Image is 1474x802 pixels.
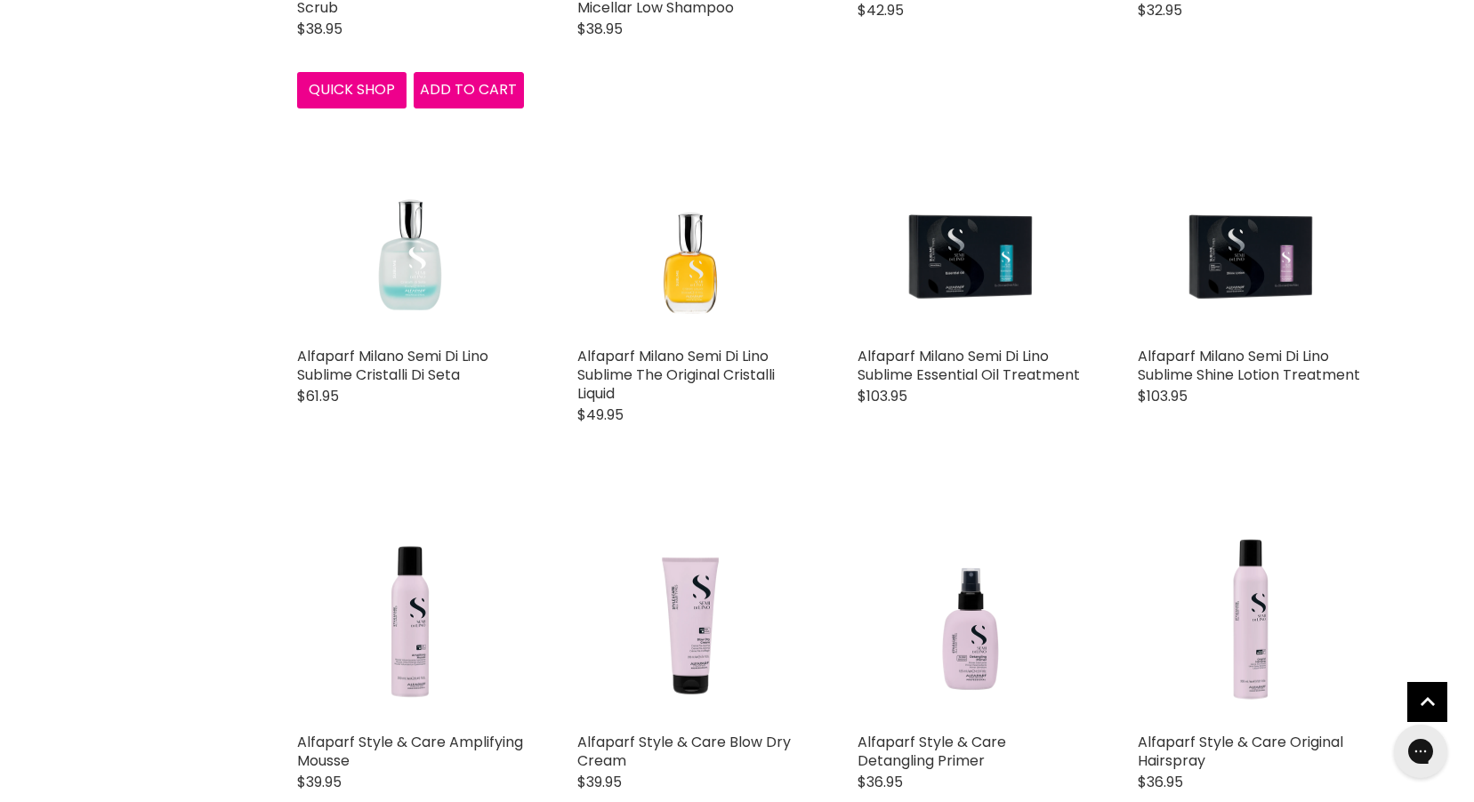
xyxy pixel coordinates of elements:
span: $38.95 [577,19,623,39]
span: $39.95 [577,772,622,792]
a: Alfaparf Style & Care Original Hairspray [1138,732,1343,771]
span: $36.95 [858,772,903,792]
a: Alfaparf Style & Care Blow Dry Cream [577,732,791,771]
button: Add to cart [414,72,524,108]
img: Alfaparf Milano Semi Di Lino Sublime Essential Oil Treatment [858,111,1084,338]
a: Alfaparf Style & Care Amplifying Mousse [297,732,523,771]
span: $103.95 [858,386,907,406]
img: Alfaparf Milano Semi Di Lino Sublime The Original Cristalli Liquid [577,111,804,338]
a: Alfaparf Milano Semi Di Lino Sublime Shine Lotion Treatment Alfaparf Milano Semi Di Lino Sublime ... [1138,111,1365,338]
a: Alfaparf Style & Care Original Hairspray Alfaparf Style & Care Original Hairspray [1138,497,1365,724]
img: Alfaparf Style & Care Detangling Primer [858,497,1084,724]
img: Alfaparf Milano Semi Di Lino Sublime Cristalli Di Seta [297,111,524,338]
a: Alfaparf Style & Care Blow Dry Cream Alfaparf Style & Care Blow Dry Cream [577,497,804,724]
span: $39.95 [297,772,342,792]
img: Alfaparf Style & Care Amplifying Mousse [297,497,524,724]
a: Alfaparf Milano Semi Di Lino Sublime The Original Cristalli Liquid [577,346,775,404]
a: Alfaparf Milano Semi Di Lino Sublime Essential Oil Treatment [858,346,1080,385]
img: Alfaparf Style & Care Blow Dry Cream [577,497,804,724]
a: Alfaparf Milano Semi Di Lino Sublime Cristalli Di Seta [297,346,488,385]
a: Alfaparf Milano Semi Di Lino Sublime The Original Cristalli Liquid Alfaparf Milano Semi Di Lino S... [577,111,804,338]
a: Alfaparf Milano Semi Di Lino Sublime Shine Lotion Treatment [1138,346,1360,385]
button: Quick shop [297,72,407,108]
a: Alfaparf Milano Semi Di Lino Sublime Essential Oil Treatment Alfaparf Milano Semi Di Lino Sublime... [858,111,1084,338]
a: Alfaparf Style & Care Detangling Primer [858,732,1006,771]
a: Alfaparf Style & Care Detangling Primer Alfaparf Style & Care Detangling Primer [858,497,1084,724]
span: $103.95 [1138,386,1188,406]
span: Add to cart [420,79,517,100]
img: Alfaparf Milano Semi Di Lino Sublime Shine Lotion Treatment [1138,111,1365,338]
span: $49.95 [577,405,624,425]
img: Alfaparf Style & Care Original Hairspray [1138,497,1365,724]
span: $38.95 [297,19,342,39]
span: $36.95 [1138,772,1183,792]
span: $61.95 [297,386,339,406]
iframe: Gorgias live chat messenger [1385,718,1456,784]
